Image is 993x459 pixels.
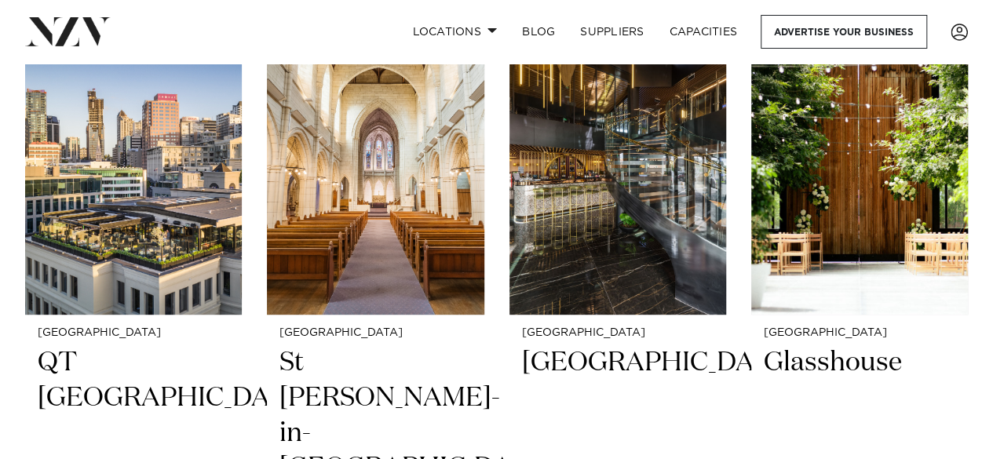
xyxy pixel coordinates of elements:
small: [GEOGRAPHIC_DATA] [522,327,714,339]
a: Capacities [657,15,750,49]
a: SUPPLIERS [568,15,656,49]
a: BLOG [509,15,568,49]
small: [GEOGRAPHIC_DATA] [279,327,471,339]
small: [GEOGRAPHIC_DATA] [38,327,229,339]
a: Locations [400,15,509,49]
h2: QT [GEOGRAPHIC_DATA] [38,345,229,451]
small: [GEOGRAPHIC_DATA] [764,327,955,339]
h2: Glasshouse [764,345,955,451]
img: nzv-logo.png [25,17,111,46]
h2: [GEOGRAPHIC_DATA] [522,345,714,451]
a: Advertise your business [761,15,927,49]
